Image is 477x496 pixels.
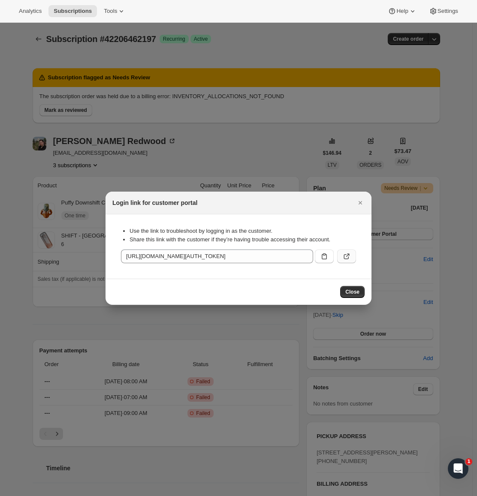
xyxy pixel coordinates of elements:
span: 1 [465,458,472,465]
button: Close [340,286,365,298]
button: Analytics [14,5,47,17]
button: Settings [424,5,463,17]
button: Close [354,197,366,209]
span: Close [345,289,359,295]
span: Subscriptions [54,8,92,15]
span: Tools [104,8,117,15]
h2: Login link for customer portal [112,198,197,207]
button: Tools [99,5,131,17]
button: Help [383,5,422,17]
span: Analytics [19,8,42,15]
li: Use the link to troubleshoot by logging in as the customer. [130,227,356,235]
span: Help [396,8,408,15]
span: Settings [438,8,458,15]
button: Subscriptions [48,5,97,17]
iframe: Intercom live chat [448,458,468,479]
li: Share this link with the customer if they’re having trouble accessing their account. [130,235,356,244]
